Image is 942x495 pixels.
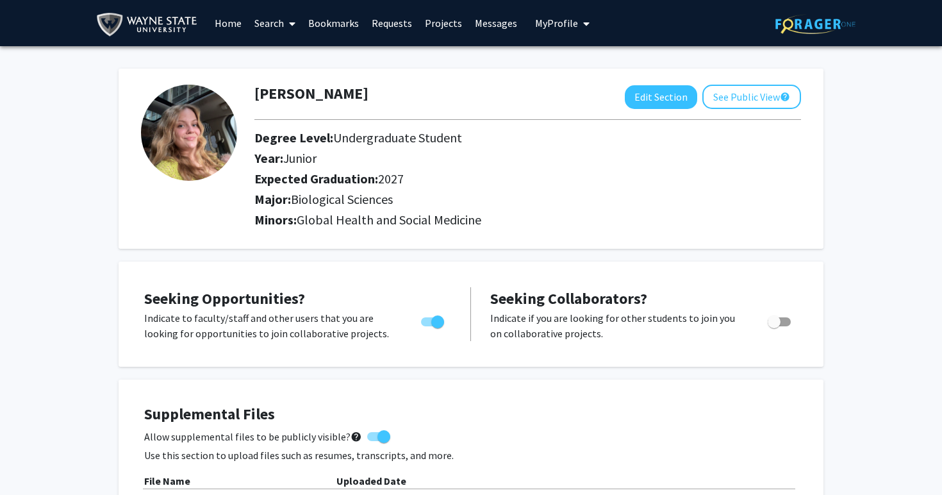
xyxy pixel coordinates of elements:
span: My Profile [535,17,578,29]
iframe: Chat [10,437,54,485]
a: Messages [468,1,524,46]
span: Seeking Opportunities? [144,289,305,308]
h2: Minors: [254,212,801,228]
mat-icon: help [351,429,362,444]
span: Global Health and Social Medicine [297,212,481,228]
h2: Year: [254,151,712,166]
h2: Degree Level: [254,130,712,146]
button: See Public View [702,85,801,109]
p: Use this section to upload files such as resumes, transcripts, and more. [144,448,798,463]
span: Biological Sciences [291,191,393,207]
a: Bookmarks [302,1,365,46]
div: Toggle [416,310,451,330]
a: Requests [365,1,418,46]
span: Undergraduate Student [333,130,462,146]
h2: Major: [254,192,801,207]
img: ForagerOne Logo [775,14,855,34]
div: Toggle [763,310,798,330]
h4: Supplemental Files [144,405,798,424]
mat-icon: help [780,89,790,105]
span: Junior [283,150,317,166]
span: 2027 [378,171,404,187]
button: Edit Section [625,85,697,109]
h1: [PERSON_NAME] [254,85,368,103]
a: Home [208,1,248,46]
img: Wayne State University Logo [96,10,203,39]
img: Profile Picture [141,85,237,181]
a: Projects [418,1,468,46]
b: Uploaded Date [336,474,406,487]
b: File Name [144,474,190,487]
span: Allow supplemental files to be publicly visible? [144,429,362,444]
span: Seeking Collaborators? [490,289,647,308]
h2: Expected Graduation: [254,171,712,187]
p: Indicate if you are looking for other students to join you on collaborative projects. [490,310,743,341]
p: Indicate to faculty/staff and other users that you are looking for opportunities to join collabor... [144,310,397,341]
a: Search [248,1,302,46]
